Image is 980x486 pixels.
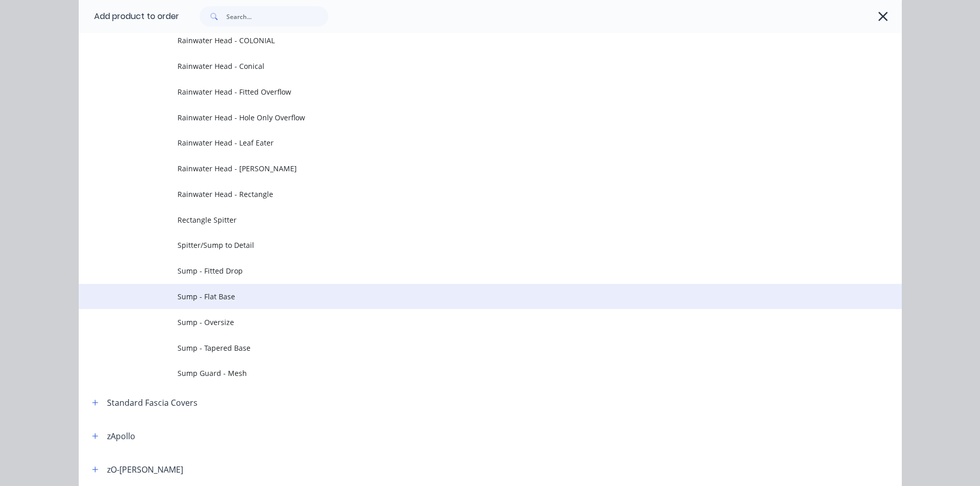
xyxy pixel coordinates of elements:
span: Rainwater Head - Conical [177,61,757,71]
span: Rainwater Head - [PERSON_NAME] [177,163,757,174]
div: Standard Fascia Covers [107,397,198,409]
span: Rectangle Spitter [177,214,757,225]
span: Rainwater Head - Leaf Eater [177,137,757,148]
div: zApollo [107,430,135,442]
span: Sump Guard - Mesh [177,368,757,379]
span: Rainwater Head - COLONIAL [177,35,757,46]
span: Rainwater Head - Rectangle [177,189,757,200]
span: Sump - Flat Base [177,291,757,302]
span: Rainwater Head - Hole Only Overflow [177,112,757,123]
span: Sump - Fitted Drop [177,265,757,276]
span: Rainwater Head - Fitted Overflow [177,86,757,97]
input: Search... [226,6,328,27]
span: Sump - Tapered Base [177,343,757,353]
span: Sump - Oversize [177,317,757,328]
div: zO-[PERSON_NAME] [107,463,183,476]
span: Spitter/Sump to Detail [177,240,757,250]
